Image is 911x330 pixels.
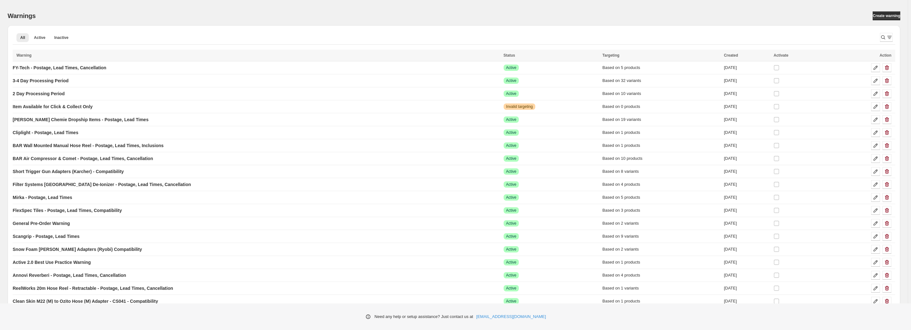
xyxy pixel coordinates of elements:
div: Based on 10 variants [602,90,720,97]
span: Active [506,65,517,70]
a: Create warning [873,11,900,20]
div: Based on 0 products [602,103,720,110]
p: Short Trigger Gun Adapters (Karcher) - Compatibility [13,168,124,175]
div: Based on 1 products [602,298,720,304]
div: [DATE] [724,259,770,265]
a: Active 2.0 Best Use Practice Warning [13,257,91,267]
div: Based on 2 variants [602,246,720,252]
p: FlexSpec Tiles - Postage, Lead Times, Compatibility [13,207,122,214]
div: [DATE] [724,129,770,136]
div: Based on 19 variants [602,116,720,123]
p: Item Available for Click & Collect Only [13,103,93,110]
span: Status [504,53,515,58]
p: Annovi Reverberi - Postage, Lead Times, Cancellation [13,272,126,278]
div: Based on 2 variants [602,220,720,227]
p: 2 Day Processing Period [13,90,65,97]
span: Created [724,53,738,58]
button: Search and filter results [880,33,893,42]
span: Active [506,156,517,161]
span: Action [880,53,891,58]
div: [DATE] [724,194,770,201]
div: [DATE] [724,272,770,278]
p: FY-Tech - Postage, Lead Times, Cancellation [13,65,106,71]
a: BAR Wall Mounted Manual Hose Reel - Postage, Lead Times, Inclusions [13,140,164,151]
span: Active [506,221,517,226]
div: [DATE] [724,90,770,97]
div: [DATE] [724,116,770,123]
span: Active [506,299,517,304]
a: Annovi Reverberi - Postage, Lead Times, Cancellation [13,270,126,280]
a: Filter Systems [GEOGRAPHIC_DATA] De-Ionizer - Postage, Lead Times, Cancellation [13,179,191,190]
p: ReelWorks 20m Hose Reel - Retractable - Postage, Lead Times, Cancellation [13,285,173,291]
a: General Pre-Order Warning [13,218,70,228]
span: Warning [16,53,32,58]
div: Based on 1 variants [602,285,720,291]
span: Active [506,130,517,135]
div: Based on 5 products [602,65,720,71]
p: Cliplight - Postage, Lead Times [13,129,78,136]
p: Active 2.0 Best Use Practice Warning [13,259,91,265]
a: Mirka - Postage, Lead Times [13,192,72,202]
div: [DATE] [724,168,770,175]
span: Active [506,117,517,122]
span: Active [506,182,517,187]
div: [DATE] [724,103,770,110]
div: [DATE] [724,181,770,188]
div: [DATE] [724,285,770,291]
span: Inactive [54,35,68,40]
p: Mirka - Postage, Lead Times [13,194,72,201]
div: [DATE] [724,78,770,84]
div: [DATE] [724,65,770,71]
a: 3-4 Day Processing Period [13,76,69,86]
div: Based on 8 variants [602,168,720,175]
a: FlexSpec Tiles - Postage, Lead Times, Compatibility [13,205,122,215]
h2: Warnings [8,12,36,20]
span: Active [506,273,517,278]
p: Filter Systems [GEOGRAPHIC_DATA] De-Ionizer - Postage, Lead Times, Cancellation [13,181,191,188]
span: Activate [774,53,788,58]
div: [DATE] [724,155,770,162]
div: [DATE] [724,142,770,149]
p: Scangrip - Postage, Lead Times [13,233,79,240]
a: Short Trigger Gun Adapters (Karcher) - Compatibility [13,166,124,177]
span: Invalid targeting [506,104,533,109]
span: Targeting [602,53,619,58]
a: Item Available for Click & Collect Only [13,102,93,112]
div: Based on 1 products [602,142,720,149]
div: Based on 32 variants [602,78,720,84]
div: Based on 1 products [602,259,720,265]
span: Active [34,35,45,40]
div: [DATE] [724,207,770,214]
div: [DATE] [724,220,770,227]
span: Active [506,169,517,174]
div: Based on 9 variants [602,233,720,240]
a: FY-Tech - Postage, Lead Times, Cancellation [13,63,106,73]
a: Snow Foam [PERSON_NAME] Adapters (Ryobi) Compatibility [13,244,142,254]
span: Active [506,208,517,213]
span: Active [506,247,517,252]
a: 2 Day Processing Period [13,89,65,99]
a: ReelWorks 20m Hose Reel - Retractable - Postage, Lead Times, Cancellation [13,283,173,293]
span: Active [506,286,517,291]
p: BAR Air Compressor & Comet - Postage, Lead Times, Cancellation [13,155,153,162]
p: [PERSON_NAME] Chemie Dropship Items - Postage, Lead Times [13,116,148,123]
div: [DATE] [724,246,770,252]
p: BAR Wall Mounted Manual Hose Reel - Postage, Lead Times, Inclusions [13,142,164,149]
span: Active [506,260,517,265]
a: [EMAIL_ADDRESS][DOMAIN_NAME] [476,314,546,320]
div: Based on 10 products [602,155,720,162]
span: Active [506,195,517,200]
div: Based on 1 products [602,129,720,136]
a: [PERSON_NAME] Chemie Dropship Items - Postage, Lead Times [13,115,148,125]
div: Based on 4 products [602,181,720,188]
span: Active [506,91,517,96]
p: Clean Skin M22 (M) to Ozito Hose (M) Adapter - CS041 - Compatibility [13,298,158,304]
a: Clean Skin M22 (M) to Ozito Hose (M) Adapter - CS041 - Compatibility [13,296,158,306]
p: Snow Foam [PERSON_NAME] Adapters (Ryobi) Compatibility [13,246,142,252]
span: Active [506,234,517,239]
div: [DATE] [724,233,770,240]
span: Create warning [873,13,900,18]
div: Based on 5 products [602,194,720,201]
div: Based on 3 products [602,207,720,214]
p: General Pre-Order Warning [13,220,70,227]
